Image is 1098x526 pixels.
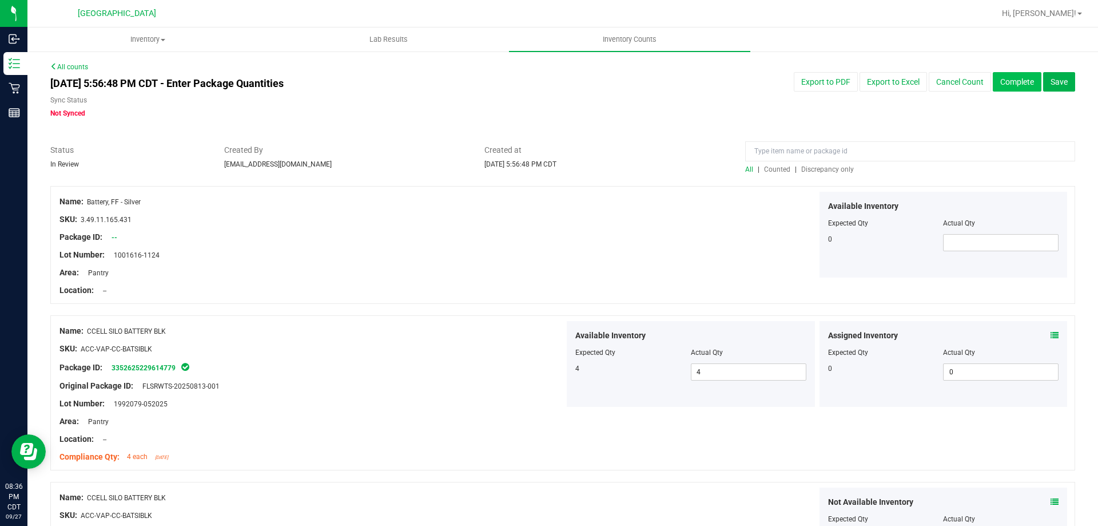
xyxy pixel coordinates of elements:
span: ACC-VAP-CC-BATSIBLK [81,512,152,520]
div: Actual Qty [943,347,1059,358]
span: Location: [59,434,94,444]
span: Created By [224,144,468,156]
span: Save [1051,77,1068,86]
span: Pantry [82,418,109,426]
a: Discrepancy only [798,165,854,173]
span: ACC-VAP-CC-BATSIBLK [81,345,152,353]
span: Not Available Inventory [828,496,913,508]
iframe: Resource center [11,434,46,469]
span: Pantry [82,269,109,277]
button: Complete [993,72,1041,92]
span: SKU: [59,215,77,224]
inline-svg: Retail [9,82,20,94]
p: 08:36 PM CDT [5,481,22,512]
span: Expected Qty [575,349,615,357]
button: Export to PDF [794,72,858,92]
button: Cancel Count [929,72,991,92]
span: Lot Number: [59,399,105,408]
span: | [795,165,797,173]
span: | [758,165,759,173]
span: Package ID: [59,363,102,372]
div: Expected Qty [828,347,944,358]
span: FLSRWTS-20250813-001 [137,382,220,390]
span: Assigned Inventory [828,330,898,342]
span: 0 [828,235,832,243]
inline-svg: Inbound [9,33,20,45]
div: Expected Qty [828,514,944,524]
button: Save [1043,72,1075,92]
div: Actual Qty [943,514,1059,524]
span: In Sync [180,361,190,373]
span: All [745,165,753,173]
a: All [745,165,758,173]
span: Inventory [28,34,268,45]
a: Inventory [27,27,268,52]
span: SKU: [59,511,77,520]
span: Original Package ID: [59,381,133,390]
a: Inventory Counts [509,27,750,52]
button: Export to Excel [860,72,927,92]
span: Available Inventory [828,200,898,212]
span: Hi, [PERSON_NAME]! [1002,9,1076,18]
span: Name: [59,326,83,335]
span: 1992079-052025 [108,400,168,408]
span: Compliance Qty: [59,452,120,461]
p: 09/27 [5,512,22,521]
input: 0 [944,364,1058,380]
a: Counted [761,165,795,173]
span: Status [50,144,207,156]
span: In Review [50,160,79,168]
span: Location: [59,286,94,295]
input: 4 [691,364,806,380]
span: Name: [59,197,83,206]
span: SKU: [59,344,77,353]
span: 4 each [127,453,148,461]
a: Lab Results [268,27,509,52]
span: Area: [59,417,79,426]
span: Not Synced [50,109,85,117]
inline-svg: Reports [9,107,20,118]
span: Name: [59,493,83,502]
label: Sync Status [50,95,87,105]
span: 4 [575,365,579,373]
span: [GEOGRAPHIC_DATA] [78,9,156,18]
span: -- [97,287,106,295]
span: Actual Qty [691,349,723,357]
inline-svg: Inventory [9,58,20,69]
span: CCELL SILO BATTERY BLK [87,494,166,502]
span: [DATE] 5:56:48 PM CDT [484,160,556,168]
span: Battery, FF - Silver [87,198,141,206]
span: CCELL SILO BATTERY BLK [87,327,166,335]
span: Inventory Counts [587,34,672,45]
a: All counts [50,63,88,71]
a: 3352625229614779 [112,364,176,372]
span: Area: [59,268,79,277]
h4: [DATE] 5:56:48 PM CDT - Enter Package Quantities [50,78,641,89]
a: -- [112,234,117,242]
span: Lab Results [354,34,423,45]
div: 0 [828,363,944,374]
span: Actual Qty [943,219,975,227]
span: Created at [484,144,728,156]
span: [EMAIL_ADDRESS][DOMAIN_NAME] [224,160,332,168]
input: Type item name or package id [745,141,1075,161]
span: Expected Qty [828,219,868,227]
span: Available Inventory [575,330,646,342]
span: Lot Number: [59,250,105,259]
span: Counted [764,165,790,173]
span: -- [97,436,106,444]
span: 3.49.11.165.431 [81,216,132,224]
span: 1001616-1124 [108,251,160,259]
span: Package ID: [59,232,102,242]
span: Discrepancy only [801,165,854,173]
span: [DATE] [155,455,168,460]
